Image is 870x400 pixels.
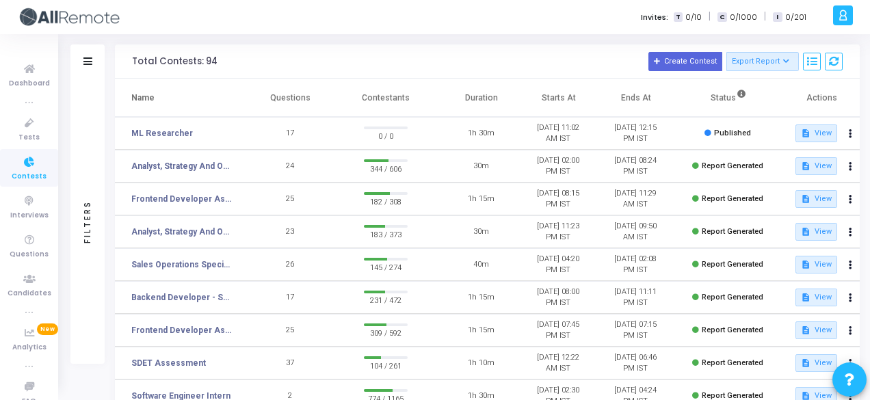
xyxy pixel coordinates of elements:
img: logo [17,3,120,31]
td: 26 [252,248,329,281]
span: 182 / 308 [364,195,408,209]
button: View [795,289,837,306]
td: 17 [252,281,329,314]
td: 1h 15m [443,314,520,347]
button: View [795,256,837,274]
span: 0 / 0 [364,129,408,143]
td: 17 [252,117,329,150]
span: Report Generated [702,260,763,269]
td: [DATE] 11:23 PM IST [520,215,597,248]
a: SDET Assessment [131,357,206,369]
td: [DATE] 04:20 PM IST [520,248,597,281]
span: Report Generated [702,325,763,334]
button: View [795,354,837,372]
td: 25 [252,314,329,347]
th: Questions [252,79,329,117]
th: Name [115,79,252,117]
mat-icon: description [801,227,810,237]
td: 1h 15m [443,281,520,314]
span: 309 / 592 [364,326,408,340]
span: 0/201 [785,12,806,23]
td: [DATE] 02:08 PM IST [596,248,674,281]
span: C [717,12,726,23]
span: Questions [10,249,49,261]
td: 30m [443,215,520,248]
th: Starts At [520,79,598,117]
label: Invites: [641,12,668,23]
span: Tests [18,132,40,144]
span: | [709,10,711,24]
a: Frontend Developer Assessment [131,193,233,205]
span: 231 / 472 [364,293,408,307]
td: 30m [443,150,520,183]
button: View [795,124,837,142]
div: Total Contests: 94 [132,56,217,67]
span: I [773,12,782,23]
span: Contests [12,171,47,183]
a: Analyst, Strategy And Operational Excellence [131,160,233,172]
mat-icon: description [801,161,810,171]
span: Report Generated [702,194,763,203]
button: View [795,223,837,241]
td: [DATE] 07:45 PM IST [520,314,597,347]
span: Candidates [8,288,51,299]
td: [DATE] 09:50 AM IST [596,215,674,248]
td: 25 [252,183,329,215]
mat-icon: description [801,129,810,138]
td: [DATE] 02:00 PM IST [520,150,597,183]
td: 40m [443,248,520,281]
a: Sales Operations Specialist [131,258,233,271]
span: Analytics [12,342,47,354]
th: Ends At [597,79,674,117]
span: 145 / 274 [364,261,408,274]
button: View [795,157,837,175]
mat-icon: description [801,194,810,204]
mat-icon: description [801,260,810,269]
th: Contestants [329,79,443,117]
a: Backend Developer - Skuad [131,291,233,304]
td: 1h 15m [443,183,520,215]
th: Actions [782,79,860,117]
mat-icon: description [801,358,810,368]
span: T [674,12,683,23]
td: [DATE] 08:00 PM IST [520,281,597,314]
button: Export Report [726,52,800,71]
span: Interviews [10,210,49,222]
span: Report Generated [702,391,763,400]
td: [DATE] 06:46 PM IST [596,347,674,379]
span: Report Generated [702,358,763,367]
td: [DATE] 08:24 PM IST [596,150,674,183]
a: ML Researcher [131,127,193,139]
span: Report Generated [702,161,763,170]
td: [DATE] 07:15 PM IST [596,314,674,347]
button: View [795,321,837,339]
span: New [37,323,58,335]
span: Dashboard [9,78,50,90]
a: Frontend Developer Assessment [131,324,233,336]
span: 183 / 373 [364,228,408,241]
td: [DATE] 12:22 AM IST [520,347,597,379]
mat-icon: description [801,325,810,335]
th: Status [674,79,782,117]
button: View [795,190,837,208]
span: | [764,10,766,24]
span: 104 / 261 [364,359,408,373]
td: 1h 30m [443,117,520,150]
td: [DATE] 12:15 PM IST [596,117,674,150]
span: Report Generated [702,227,763,236]
a: Analyst, Strategy And Operational Excellence [131,226,233,238]
span: 344 / 606 [364,162,408,176]
span: Report Generated [702,293,763,302]
th: Duration [443,79,520,117]
td: [DATE] 11:29 AM IST [596,183,674,215]
td: [DATE] 11:02 AM IST [520,117,597,150]
td: 37 [252,347,329,379]
div: Filters [81,146,94,297]
td: [DATE] 11:11 PM IST [596,281,674,314]
td: 24 [252,150,329,183]
span: Published [714,129,751,137]
button: Create Contest [648,52,722,71]
span: 0/10 [685,12,702,23]
span: 0/1000 [730,12,757,23]
td: 23 [252,215,329,248]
